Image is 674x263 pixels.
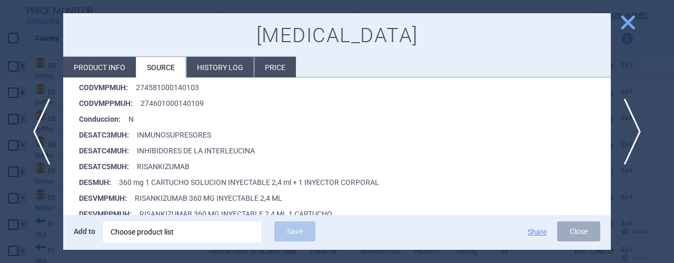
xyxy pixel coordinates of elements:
strong: DESATC5MUH : [79,159,137,174]
strong: DESVMPMUH : [79,190,135,206]
li: RISANKIZUMAB 360 MG INYECTABLE 2,4 ML [79,190,611,206]
strong: DESVMPPMUH : [79,206,140,222]
li: Source [136,57,186,77]
li: RISANKIZUMAB 360 MG INYECTABLE 2,4 ML 1 CARTUCHO [79,206,611,222]
button: Close [557,221,600,241]
li: Price [254,57,296,77]
p: Add to [74,221,95,241]
li: History log [186,57,254,77]
strong: Conduccion : [79,111,128,127]
li: RISANKIZUMAB [79,159,611,174]
strong: DESATC4MUH : [79,143,137,159]
li: 360 mg 1 CARTUCHO SOLUCION INYECTABLE 2,4 ml + 1 INYECTOR CORPORAL [79,174,611,190]
button: Share [528,228,547,236]
li: INHIBIDORES DE LA INTERLEUCINA [79,143,611,159]
div: Choose product list [103,221,261,242]
strong: DESMUH : [79,174,119,190]
li: 274581000140103 [79,80,611,95]
li: N [79,111,611,127]
li: INMUNOSUPRESORES [79,127,611,143]
li: Product info [63,57,136,77]
li: 274601000140109 [79,95,611,111]
div: Choose product list [111,221,254,242]
strong: DESATC3MUH : [79,127,137,143]
h1: [MEDICAL_DATA] [74,24,600,48]
strong: CODVMPMUH : [79,80,136,95]
strong: CODVMPPMUH : [79,95,141,111]
button: Save [274,221,315,241]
